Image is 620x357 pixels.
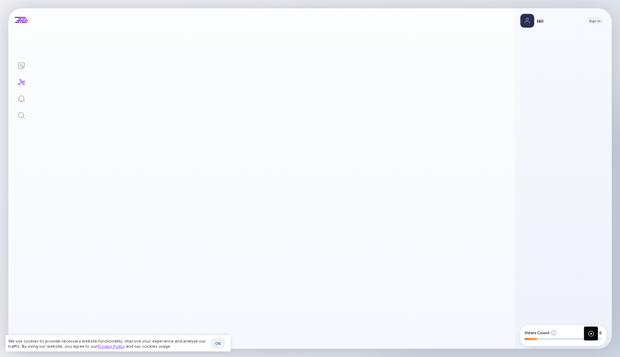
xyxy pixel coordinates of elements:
button: Sign In [586,17,603,24]
a: Investor Map [8,73,34,90]
a: Privacy Policy [98,344,125,349]
button: OK [211,338,225,349]
div: Hi! [537,18,581,24]
div: Views Count [525,330,557,335]
div: 1/ 6 [594,330,602,335]
div: We use cookies to provide necessary website functionality, improve your experience and analyze ou... [8,338,208,349]
a: Search [8,106,34,123]
a: Lists [8,57,34,73]
a: Reminders [8,90,34,106]
img: Profile Picture [520,14,534,28]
